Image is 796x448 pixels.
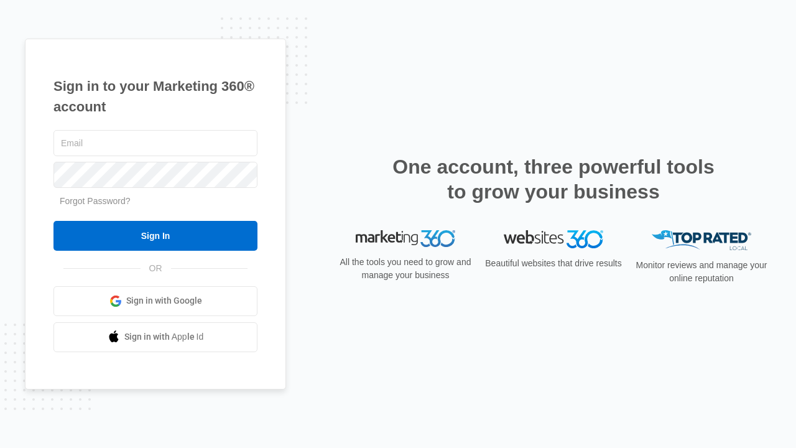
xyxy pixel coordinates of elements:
[141,262,171,275] span: OR
[53,130,257,156] input: Email
[60,196,131,206] a: Forgot Password?
[53,221,257,251] input: Sign In
[53,286,257,316] a: Sign in with Google
[336,256,475,282] p: All the tools you need to grow and manage your business
[53,322,257,352] a: Sign in with Apple Id
[126,294,202,307] span: Sign in with Google
[53,76,257,117] h1: Sign in to your Marketing 360® account
[389,154,718,204] h2: One account, three powerful tools to grow your business
[124,330,204,343] span: Sign in with Apple Id
[504,230,603,248] img: Websites 360
[632,259,771,285] p: Monitor reviews and manage your online reputation
[356,230,455,248] img: Marketing 360
[484,257,623,270] p: Beautiful websites that drive results
[652,230,751,251] img: Top Rated Local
